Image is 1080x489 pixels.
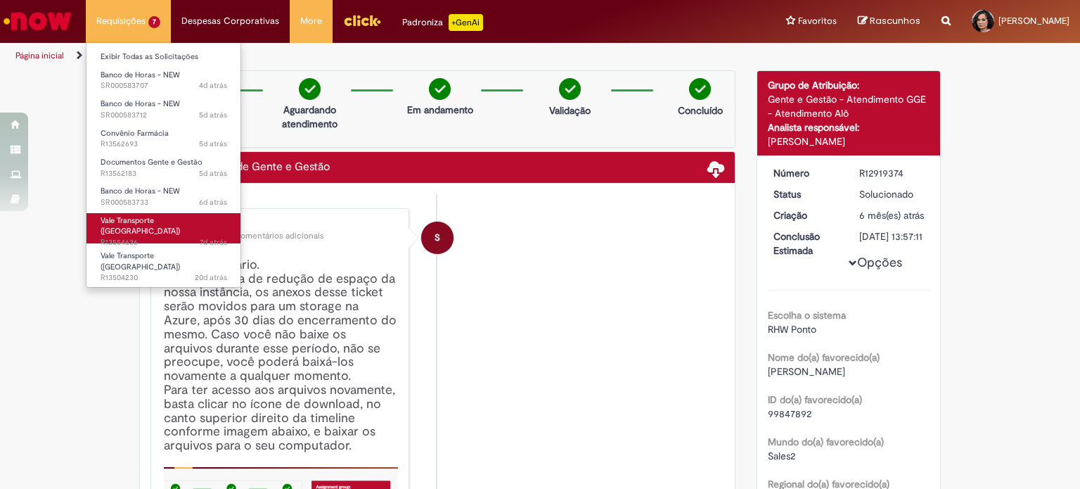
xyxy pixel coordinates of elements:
span: R13562183 [101,168,227,179]
dt: Status [763,187,849,201]
span: Banco de Horas - NEW [101,70,180,80]
span: S [435,221,440,255]
ul: Trilhas de página [11,43,709,69]
span: 5d atrás [199,139,227,149]
div: Analista responsável: [768,120,930,134]
span: SR000583733 [101,197,227,208]
span: Vale Transporte ([GEOGRAPHIC_DATA]) [101,250,180,272]
time: 22/09/2025 11:34:43 [200,237,227,248]
div: Gente e Gestão - Atendimento GGE - Atendimento Alô [768,92,930,120]
b: Escolha o sistema [768,309,846,322]
span: R13562693 [101,139,227,150]
div: Solucionado [859,187,925,201]
div: [PERSON_NAME] [768,134,930,148]
a: Aberto SR000583707 : Banco de Horas - NEW [86,68,241,94]
time: 25/09/2025 14:12:34 [199,80,227,91]
span: [PERSON_NAME] [768,365,845,378]
img: check-circle-green.png [559,78,581,100]
small: Comentários adicionais [234,230,324,242]
span: 6d atrás [199,197,227,208]
div: Sistema [164,220,398,228]
span: Banco de Horas - NEW [101,99,180,109]
span: 5d atrás [199,168,227,179]
span: Vale Transporte ([GEOGRAPHIC_DATA]) [101,215,180,237]
p: Concluído [678,103,723,118]
a: Aberto R13554636 : Vale Transporte (VT) [86,213,241,243]
div: Padroniza [402,14,483,31]
b: Mundo do(a) favorecido(a) [768,436,884,448]
a: Aberto SR000583712 : Banco de Horas - NEW [86,96,241,122]
p: Em andamento [407,103,473,117]
a: Exibir Todas as Solicitações [86,49,241,65]
span: Despesas Corporativas [181,14,279,28]
b: Nome do(a) favorecido(a) [768,351,880,364]
span: 7d atrás [200,237,227,248]
img: ServiceNow [1,7,74,35]
div: Grupo de Atribuição: [768,78,930,92]
p: Validação [549,103,591,118]
div: [DATE] 13:57:11 [859,229,925,243]
span: SR000583712 [101,110,227,121]
span: Sales2 [768,450,795,462]
div: R12919374 [859,166,925,180]
span: Convênio Farmácia [101,128,169,139]
a: Rascunhos [858,15,920,28]
time: 09/09/2025 08:59:37 [195,272,227,283]
time: 24/09/2025 16:32:59 [199,110,227,120]
span: 20d atrás [195,272,227,283]
span: R13554636 [101,237,227,248]
img: check-circle-green.png [429,78,451,100]
dt: Criação [763,208,849,222]
a: Página inicial [15,50,64,61]
a: Aberto R13562183 : Documentos Gente e Gestão [86,155,241,181]
span: Requisições [96,14,146,28]
span: Baixar anexos [707,160,724,177]
a: Aberto SR000583733 : Banco de Horas - NEW [86,184,241,210]
b: ID do(a) favorecido(a) [768,393,862,406]
span: Documentos Gente e Gestão [101,157,202,167]
p: +GenAi [449,14,483,31]
span: [PERSON_NAME] [998,15,1069,27]
img: check-circle-green.png [299,78,321,100]
img: check-circle-green.png [689,78,711,100]
dt: Número [763,166,849,180]
a: Aberto R13562693 : Convênio Farmácia [86,126,241,152]
span: 4d atrás [199,80,227,91]
span: R13504230 [101,272,227,284]
span: 7 [148,16,160,28]
span: SR000583707 [101,80,227,91]
img: click_logo_yellow_360x200.png [343,10,381,31]
span: 99847892 [768,407,811,420]
span: Banco de Horas - NEW [101,186,180,196]
div: System [421,222,454,254]
time: 09/04/2025 13:29:45 [859,209,924,222]
dt: Conclusão Estimada [763,229,849,258]
ul: Requisições [86,42,241,288]
span: More [300,14,322,28]
span: 5d atrás [199,110,227,120]
span: RHW Ponto [768,323,816,336]
time: 24/09/2025 11:54:02 [199,139,227,149]
span: 6 mês(es) atrás [859,209,924,222]
span: Favoritos [798,14,837,28]
time: 24/09/2025 10:38:15 [199,168,227,179]
div: 09/04/2025 13:29:45 [859,208,925,222]
span: Rascunhos [870,14,920,27]
p: Aguardando atendimento [276,103,344,131]
a: Aberto R13504230 : Vale Transporte (VT) [86,248,241,279]
time: 24/09/2025 08:08:56 [199,197,227,208]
